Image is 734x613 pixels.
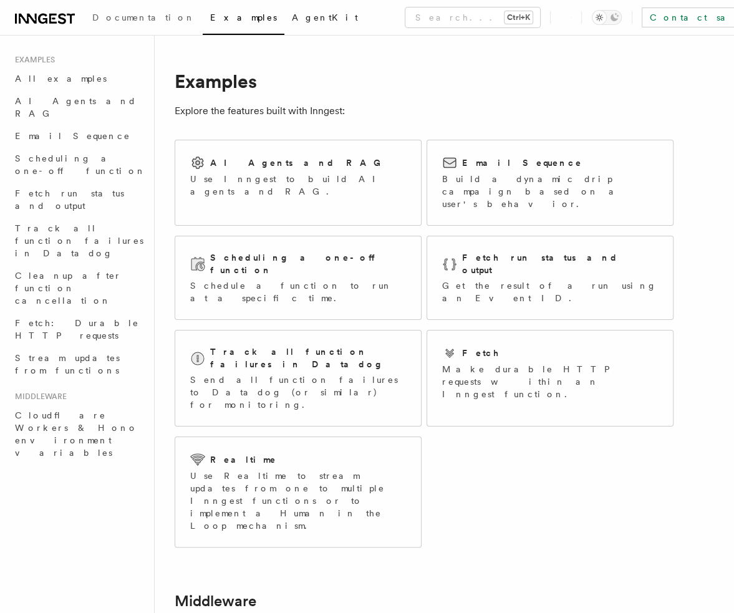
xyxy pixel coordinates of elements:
[427,140,674,226] a: Email SequenceBuild a dynamic drip campaign based on a user's behavior.
[190,279,406,304] p: Schedule a function to run at a specific time.
[175,102,674,120] p: Explore the features built with Inngest:
[10,392,67,402] span: Middleware
[175,592,256,610] a: Middleware
[85,4,203,34] a: Documentation
[15,318,139,340] span: Fetch: Durable HTTP requests
[210,345,406,370] h2: Track all function failures in Datadog
[10,55,55,65] span: Examples
[15,153,146,176] span: Scheduling a one-off function
[15,74,107,84] span: All examples
[442,279,658,304] p: Get the result of a run using an Event ID.
[462,347,500,359] h2: Fetch
[190,374,406,411] p: Send all function failures to Datadog (or similar) for monitoring.
[592,10,622,25] button: Toggle dark mode
[210,157,387,169] h2: AI Agents and RAG
[92,12,195,22] span: Documentation
[10,67,147,90] a: All examples
[175,140,422,226] a: AI Agents and RAGUse Inngest to build AI agents and RAG.
[15,131,130,141] span: Email Sequence
[10,264,147,312] a: Cleanup after function cancellation
[175,236,422,320] a: Scheduling a one-off functionSchedule a function to run at a specific time.
[10,312,147,347] a: Fetch: Durable HTTP requests
[175,437,422,548] a: RealtimeUse Realtime to stream updates from one to multiple Inngest functions or to implement a H...
[175,70,674,92] h1: Examples
[505,11,533,24] kbd: Ctrl+K
[462,251,658,276] h2: Fetch run status and output
[190,470,406,532] p: Use Realtime to stream updates from one to multiple Inngest functions or to implement a Human in ...
[10,217,147,264] a: Track all function failures in Datadog
[15,410,138,458] span: Cloudflare Workers & Hono environment variables
[405,7,540,27] button: Search...Ctrl+K
[210,453,277,466] h2: Realtime
[15,96,137,118] span: AI Agents and RAG
[175,330,422,427] a: Track all function failures in DatadogSend all function failures to Datadog (or similar) for moni...
[10,404,147,464] a: Cloudflare Workers & Hono environment variables
[15,188,124,211] span: Fetch run status and output
[427,330,674,427] a: FetchMake durable HTTP requests within an Inngest function.
[292,12,358,22] span: AgentKit
[190,173,406,198] p: Use Inngest to build AI agents and RAG.
[15,353,120,375] span: Stream updates from functions
[15,223,143,258] span: Track all function failures in Datadog
[10,125,147,147] a: Email Sequence
[10,182,147,217] a: Fetch run status and output
[10,347,147,382] a: Stream updates from functions
[284,4,365,34] a: AgentKit
[442,173,658,210] p: Build a dynamic drip campaign based on a user's behavior.
[442,363,658,400] p: Make durable HTTP requests within an Inngest function.
[15,271,122,306] span: Cleanup after function cancellation
[427,236,674,320] a: Fetch run status and outputGet the result of a run using an Event ID.
[10,90,147,125] a: AI Agents and RAG
[210,251,406,276] h2: Scheduling a one-off function
[10,147,147,182] a: Scheduling a one-off function
[462,157,582,169] h2: Email Sequence
[203,4,284,35] a: Examples
[210,12,277,22] span: Examples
